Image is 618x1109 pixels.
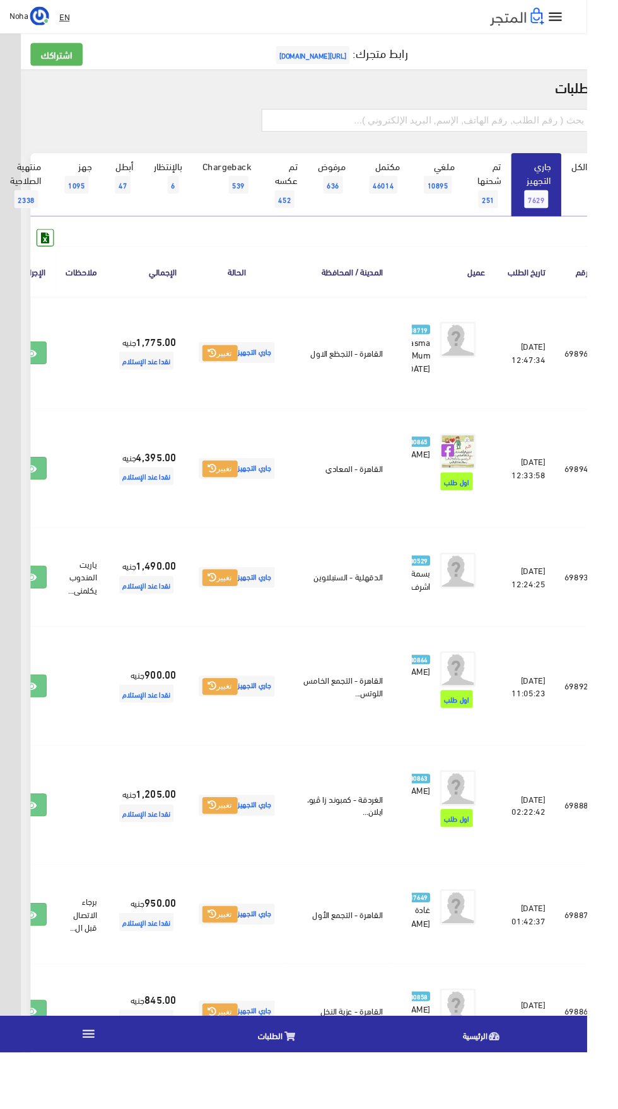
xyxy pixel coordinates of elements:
[112,313,196,431] td: جنيه
[552,200,578,219] span: 7629
[463,339,501,377] img: avatar.png
[59,911,112,1015] td: برجاء الاتصال قبل ال...
[434,457,453,485] a: 30865 [PERSON_NAME]
[576,9,595,27] i: 
[288,43,429,67] a: رابط متجرك:[URL][DOMAIN_NAME]
[54,161,107,213] a: جهز1095
[429,1045,453,1055] span: 30858
[143,587,186,604] strong: 1,490.00
[303,911,414,1015] td: القاهرة - التجمع الأول
[177,185,189,204] span: 6
[213,715,250,732] button: تغيير
[151,161,202,213] a: بالإنتظار6
[213,600,250,618] button: تغيير
[196,260,303,312] th: الحالة
[213,955,250,972] button: تغيير
[10,6,52,26] a: ... Noha
[464,853,498,871] span: اول طلب
[433,594,453,626] span: بسمة اشرف
[303,786,414,911] td: الغردقة - كمبوند زا ڤيو، ايلان...
[125,721,183,740] span: نقدا عند الإستلام
[463,1042,501,1079] img: avatar.png
[143,473,186,489] strong: 4,395.00
[152,942,186,958] strong: 950.00
[426,351,453,396] span: Basma Mum [DATE]
[522,260,585,312] th: تاريخ الطلب
[463,457,501,495] img: picture
[522,556,585,660] td: [DATE] 12:24:25
[112,431,196,556] td: جنيه
[402,1074,618,1106] a: الرئيسية
[429,342,453,353] span: 18719
[522,431,585,556] td: [DATE] 12:33:58
[414,260,522,312] th: عميل
[112,260,196,312] th: اﻹجمالي
[112,911,196,1015] td: جنيه
[522,786,585,911] td: [DATE] 02:22:42
[85,1081,102,1098] i: 
[434,1042,453,1069] a: 30858 [PERSON_NAME]
[463,686,501,724] img: avatar.png
[522,911,585,1015] td: [DATE] 01:42:37
[324,161,375,213] a: مرفوض636
[522,660,585,786] td: [DATE] 11:05:23
[125,962,183,981] span: نقدا عند الإستلام
[446,185,476,204] span: 10895
[59,260,112,312] th: ملاحظات
[121,185,137,204] span: 47
[434,937,453,979] a: 17649 غادة [PERSON_NAME]
[241,185,262,204] span: 539
[209,952,289,974] span: جاري التجهيز
[68,185,93,204] span: 1095
[434,582,453,624] a: 30529 بسمة اشرف
[303,313,414,431] td: القاهرة - التجظع الاول
[303,431,414,556] td: القاهرة - المعادي
[303,260,414,312] th: المدينة / المحافظة
[291,49,368,67] span: [URL][DOMAIN_NAME]
[202,161,276,213] a: Chargeback539
[187,1074,402,1106] a: الطلبات
[62,9,73,25] u: EN
[429,941,453,951] span: 17649
[516,8,573,27] img: .
[464,498,498,517] span: اول طلب
[32,45,87,69] a: اشتراكك
[434,812,453,839] a: 30863 [PERSON_NAME]
[209,483,289,505] span: جاري التجهيز
[59,556,112,660] td: ياريت المندوب يكلمنى...
[152,702,186,718] strong: 900.00
[209,1054,289,1076] span: جاري التجهيز
[213,840,250,858] button: تغيير
[112,660,196,786] td: جنيه
[272,1083,298,1099] span: الطلبات
[6,260,59,312] th: الإجراءات
[112,556,196,660] td: جنيه
[32,7,52,27] img: ...
[209,837,289,859] span: جاري التجهيز
[487,1083,513,1099] span: الرئيسية
[209,712,289,734] span: جاري التجهيز
[463,937,501,975] img: avatar.png
[429,690,453,701] span: 30864
[213,485,250,503] button: تغيير
[434,339,453,394] a: 18719 Basma Mum [DATE]
[289,200,310,219] span: 452
[504,200,525,219] span: 251
[539,161,592,228] a: جاري التجهيز7629
[15,200,40,219] span: 2338
[522,313,585,431] td: [DATE] 12:47:34
[57,6,78,29] a: EN
[433,161,490,213] a: ملغي10895
[143,827,186,844] strong: 1,205.00
[429,815,453,826] span: 30863
[125,371,183,389] span: نقدا عند الإستلام
[125,848,183,866] span: نقدا عند الإستلام
[209,360,289,382] span: جاري التجهيز
[125,607,183,626] span: نقدا عند الإستلام
[463,812,501,849] img: avatar.png
[125,492,183,511] span: نقدا عند الإستلام
[429,460,453,471] span: 30865
[463,582,501,620] img: avatar.png
[213,1057,250,1075] button: تغيير
[276,161,324,228] a: تم عكسه452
